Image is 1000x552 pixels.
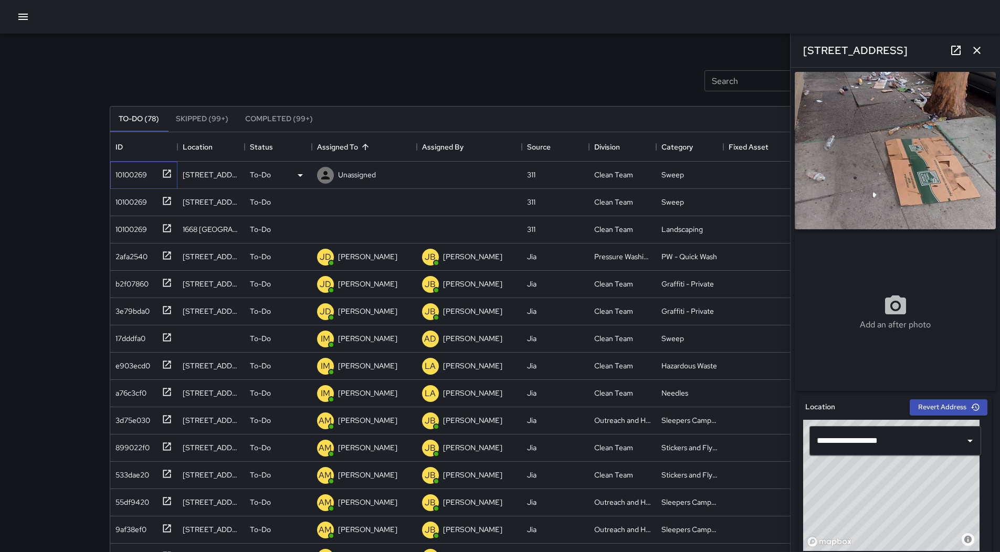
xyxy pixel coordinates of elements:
div: Jia [527,497,536,507]
p: [PERSON_NAME] [443,497,502,507]
p: [PERSON_NAME] [443,524,502,535]
div: Location [183,132,213,162]
div: b2f07860 [111,274,149,289]
div: Jia [527,360,536,371]
button: To-Do (78) [110,107,167,132]
div: 1510 Market Street [183,197,239,207]
p: To-Do [250,169,271,180]
div: Stickers and Flyers [661,470,718,480]
div: 135 Fell Street [183,497,239,507]
p: To-Do [250,470,271,480]
div: 333 Franklin Street [183,169,239,180]
p: AM [319,524,332,536]
div: Jia [527,524,536,535]
p: [PERSON_NAME] [443,388,502,398]
div: 66 Grove Street [183,279,239,289]
div: Clean Team [594,470,633,480]
p: [PERSON_NAME] [338,524,397,535]
div: Jia [527,306,536,316]
div: 55df9420 [111,493,149,507]
p: [PERSON_NAME] [443,306,502,316]
button: Completed (99+) [237,107,321,132]
div: Jia [527,470,536,480]
p: [PERSON_NAME] [443,279,502,289]
p: LA [425,387,436,400]
div: 3e79bda0 [111,302,150,316]
p: JD [320,251,331,263]
div: Sweep [661,197,684,207]
div: Landscaping [661,224,703,235]
div: 311 [527,224,535,235]
div: Graffiti - Private [661,306,714,316]
div: Category [661,132,693,162]
p: To-Do [250,442,271,453]
p: IM [321,333,330,345]
div: Sleepers Campers and Loiterers [661,497,718,507]
div: Jia [527,333,536,344]
p: AM [319,469,332,482]
p: LA [425,360,436,373]
p: To-Do [250,388,271,398]
p: [PERSON_NAME] [443,442,502,453]
div: 9af38ef0 [111,520,146,535]
p: [PERSON_NAME] [443,333,502,344]
p: AM [319,496,332,509]
p: Unassigned [338,169,376,180]
div: Clean Team [594,442,633,453]
div: Pressure Washing [594,251,651,262]
p: To-Do [250,333,271,344]
div: 899022f0 [111,438,150,453]
button: Sort [358,140,373,154]
div: Graffiti - Private [661,279,714,289]
p: JB [425,469,436,482]
div: 10100269 [111,193,147,207]
div: Clean Team [594,360,633,371]
div: Clean Team [594,224,633,235]
p: IM [321,387,330,400]
div: 600 Van Ness Avenue [183,388,239,398]
p: [PERSON_NAME] [338,442,397,453]
div: Fixed Asset [729,132,769,162]
div: 311 [527,169,535,180]
div: Outreach and Hospitality [594,524,651,535]
div: Assigned To [312,132,417,162]
p: To-Do [250,197,271,207]
div: 10100269 [111,220,147,235]
div: ID [110,132,177,162]
p: [PERSON_NAME] [443,470,502,480]
div: Clean Team [594,388,633,398]
div: Sleepers Campers and Loiterers [661,415,718,426]
div: e903ecd0 [111,356,150,371]
p: IM [321,360,330,373]
div: Clean Team [594,169,633,180]
div: Sleepers Campers and Loiterers [661,524,718,535]
div: Clean Team [594,306,633,316]
div: Clean Team [594,333,633,344]
div: Status [245,132,312,162]
div: Jia [527,388,536,398]
div: Outreach and Hospitality [594,415,651,426]
div: 298 Mcallister Street [183,470,239,480]
div: Source [527,132,551,162]
div: Category [656,132,723,162]
div: 10100269 [111,165,147,180]
div: Jia [527,442,536,453]
div: PW - Quick Wash [661,251,717,262]
div: 311 [527,197,535,207]
div: Source [522,132,589,162]
p: [PERSON_NAME] [338,388,397,398]
div: 65 Van Ness Avenue [183,524,239,535]
p: JB [425,415,436,427]
p: To-Do [250,415,271,426]
div: Assigned By [417,132,522,162]
p: AM [319,442,332,454]
p: [PERSON_NAME] [338,415,397,426]
div: Assigned By [422,132,464,162]
div: 3d75e030 [111,411,150,426]
div: 150 Van Ness Avenue [183,415,239,426]
p: [PERSON_NAME] [338,251,397,262]
p: JB [425,496,436,509]
div: Hazardous Waste [661,360,717,371]
p: [PERSON_NAME] [443,360,502,371]
div: Jia [527,415,536,426]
